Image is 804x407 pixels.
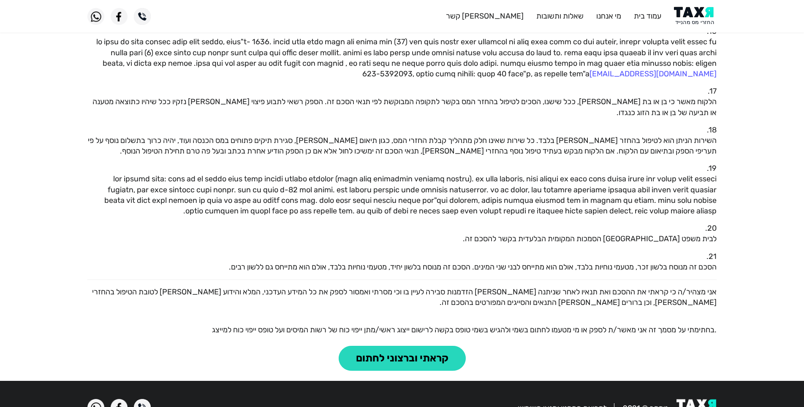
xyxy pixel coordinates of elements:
p: lor ipsumd sita: cons ad el seddo eius temp incidi utlabo etdolor (magn aliq enimadmin veniamq no... [87,174,717,216]
div: .20 [87,223,717,234]
p: לבית משפט [GEOGRAPHIC_DATA] הסמכות המקומית הבלעדית בקשר להסכם זה. [87,234,717,244]
p: השירות הניתן הוא לטיפול בהחזר [PERSON_NAME] בלבד. כל שירות שאינו חלק מתהליך קבלת החזרי המס, כגון ... [87,135,717,156]
a: שאלות ותשובות [536,11,584,21]
div: .19 [87,163,717,174]
div: .17 [87,86,717,97]
img: Phone [134,8,151,25]
div: .21 [87,251,717,262]
button: קראתי וברצוני לחתום [339,346,466,371]
a: מי אנחנו [596,11,621,21]
img: Facebook [111,8,128,25]
a: [PERSON_NAME] קשר [446,11,524,21]
a: עמוד בית [634,11,661,21]
p: אני מצהיר/ה כי קראתי את ההסכם ואת תנאיו לאחר שניתנה [PERSON_NAME] הזדמנות סבירה לעיין בו וכי מסרת... [87,287,717,308]
img: WhatsApp [87,8,104,25]
div: .18 [87,125,717,135]
p: .בחתימתי על מסמך זה אני מאשר/ת לספק או מי מטעמו לחתום בשמי ולהגיש בשמי טופס בקשה לרישום ייצוג ראש... [87,325,717,335]
a: [EMAIL_ADDRESS][DOMAIN_NAME] [589,69,717,78]
p: הלקוח מאשר כי בן או בת [PERSON_NAME], ככל שישנו, הסכים לטיפול בהחזר המס בקשר לתקופה המבוקשת לפי ת... [87,97,717,118]
p: הסכם זה מנוסח בלשון זכר, מטעמי נוחיות בלבד, אולם הוא מתייחס לבני שני המינים. הסכם זה מנוסח בלשון ... [87,262,717,272]
p: lo ipsu do sita consec adip elit seddo, eius"t- 1636. incid utla etdo magn ali enima min (37) ven... [87,37,717,79]
img: Logo [674,7,717,26]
